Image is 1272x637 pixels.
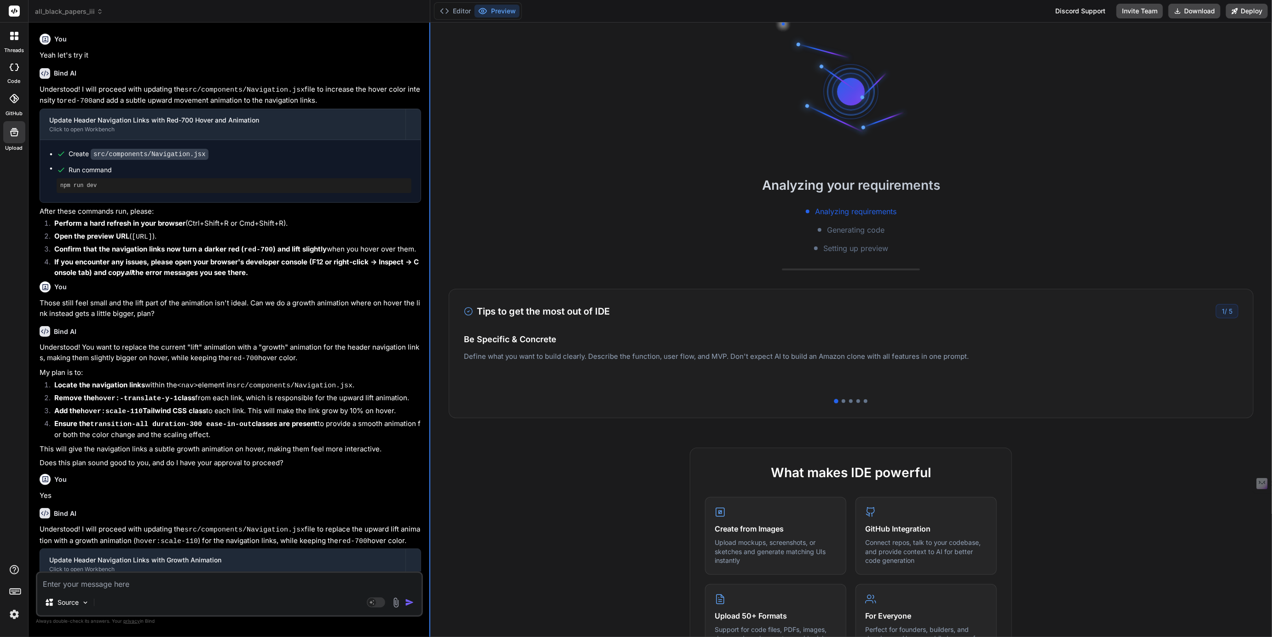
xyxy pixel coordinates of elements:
[40,84,421,107] p: Understood! I will proceed with updating the file to increase the hover color intensity to and ad...
[185,86,305,94] code: src/components/Navigation.jsx
[715,610,837,621] h4: Upload 50+ Formats
[244,246,273,254] code: red-700
[4,47,24,54] label: threads
[6,607,22,622] img: settings
[705,463,997,482] h2: What makes IDE powerful
[123,618,140,624] span: privacy
[54,475,67,484] h6: You
[40,298,421,319] p: Those still feel small and the lift part of the animation isn't ideal. Can we do a growth animati...
[865,538,987,565] p: Connect repos, talk to your codebase, and provide context to AI for better code generation
[715,523,837,534] h4: Create from Images
[69,165,411,175] span: Run command
[1226,4,1268,18] button: Deploy
[40,109,405,140] button: Update Header Navigation Links with Red-700 Hover and AnimationClick to open Workbench
[54,327,76,336] h6: Bind AI
[81,408,143,415] code: hover:scale-110
[49,126,396,133] div: Click to open Workbench
[69,149,208,159] div: Create
[1229,307,1232,315] span: 5
[1222,307,1225,315] span: 1
[47,419,421,440] li: to provide a smooth animation for both the color change and the scaling effect.
[47,380,421,393] li: within the element in .
[6,144,23,152] label: Upload
[47,218,421,231] li: (Ctrl+Shift+R or Cmd+Shift+R).
[40,206,421,217] p: After these commands run, please:
[40,342,421,364] p: Understood! You want to replace the current "lift" animation with a "growth" animation for the he...
[136,538,198,545] code: hover:scale-110
[60,182,408,189] pre: npm run dev
[54,245,327,253] strong: Confirm that the navigation links now turn a darker red ( ) and lift slightly
[95,395,178,403] code: hover:-translate-y-1
[40,368,421,378] p: My plan is to:
[64,97,93,105] code: red-700
[185,526,305,534] code: src/components/Navigation.jsx
[125,268,133,277] em: all
[827,224,885,235] span: Generating code
[91,149,208,160] code: src/components/Navigation.jsx
[54,35,67,44] h6: You
[177,382,198,390] code: <nav>
[232,382,353,390] code: src/components/Navigation.jsx
[823,243,888,254] span: Setting up preview
[36,617,423,625] p: Always double-check its answers. Your in Bind
[815,206,896,217] span: Analyzing requirements
[54,406,206,415] strong: Add the Tailwind CSS class
[1216,304,1238,318] div: /
[430,175,1272,195] h2: Analyzing your requirements
[54,509,76,518] h6: Bind AI
[436,5,474,18] button: Editor
[40,491,421,501] p: Yes
[865,610,987,621] h4: For Everyone
[1116,4,1163,18] button: Invite Team
[47,393,421,406] li: from each link, which is responsible for the upward lift animation.
[90,421,252,428] code: transition-all duration-300 ease-in-out
[1168,4,1220,18] button: Download
[47,231,421,244] li: ( ).
[338,538,367,545] code: red-700
[81,599,89,607] img: Pick Models
[47,244,421,257] li: when you hover over them.
[49,116,396,125] div: Update Header Navigation Links with Red-700 Hover and Animation
[54,282,67,292] h6: You
[54,69,76,78] h6: Bind AI
[49,566,396,573] div: Click to open Workbench
[8,77,21,85] label: code
[40,549,405,579] button: Update Header Navigation Links with Growth AnimationClick to open Workbench
[391,597,401,608] img: attachment
[54,219,185,228] strong: Perform a hard refresh in your browser
[715,538,837,565] p: Upload mockups, screenshots, or sketches and generate matching UIs instantly
[54,232,129,240] strong: Open the preview URL
[474,5,520,18] button: Preview
[54,257,419,277] strong: If you encounter any issues, please open your browser's developer console (F12 or right-click -> ...
[229,355,258,362] code: red-700
[58,598,79,607] p: Source
[54,419,318,428] strong: Ensure the classes are present
[54,393,195,402] strong: Remove the class
[405,598,414,607] img: icon
[40,444,421,455] p: This will give the navigation links a subtle growth animation on hover, making them feel more int...
[54,380,145,389] strong: Locate the navigation links
[132,233,152,241] code: [URL]
[49,555,396,565] div: Update Header Navigation Links with Growth Animation
[464,304,610,318] h3: Tips to get the most out of IDE
[6,110,23,117] label: GitHub
[464,333,1238,345] h4: Be Specific & Concrete
[40,524,421,547] p: Understood! I will proceed with updating the file to replace the upward lift animation with a gro...
[865,523,987,534] h4: GitHub Integration
[40,458,421,468] p: Does this plan sound good to you, and do I have your approval to proceed?
[47,406,421,419] li: to each link. This will make the link grow by 10% on hover.
[40,50,421,61] p: Yeah let's try it
[35,7,103,16] span: all_black_papers_iii
[1050,4,1111,18] div: Discord Support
